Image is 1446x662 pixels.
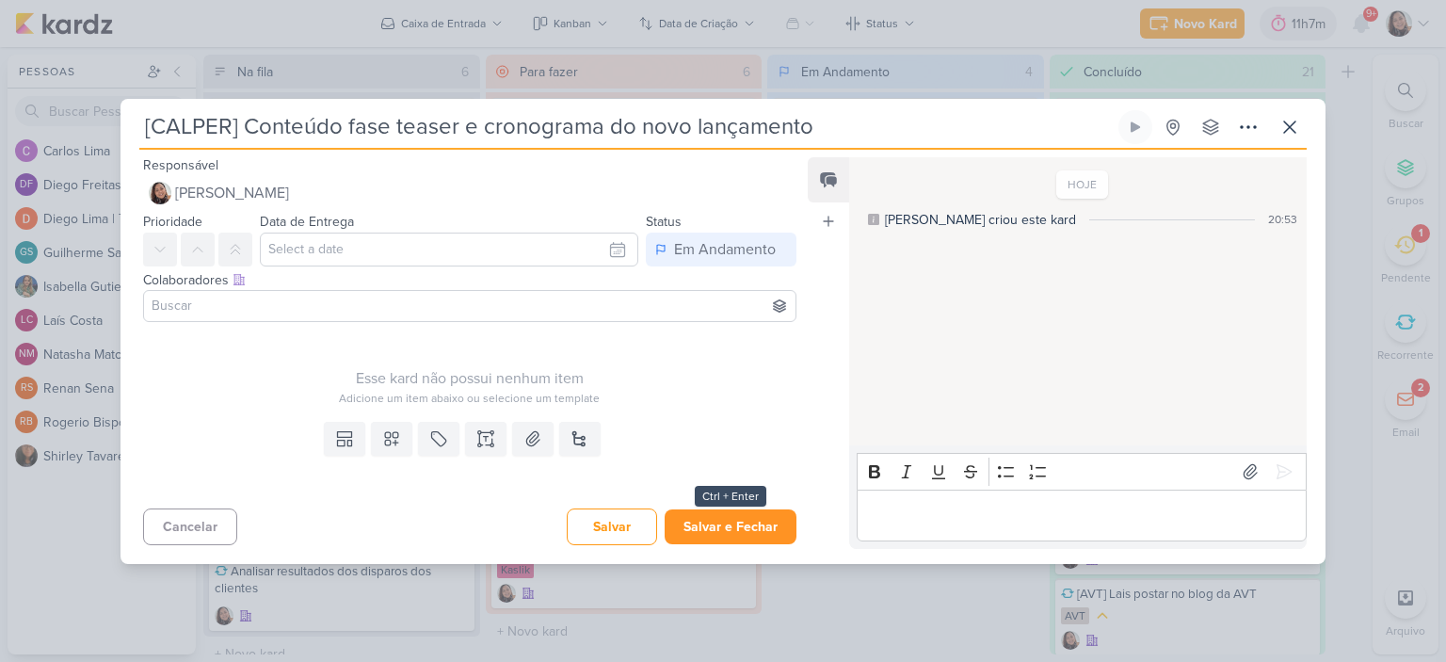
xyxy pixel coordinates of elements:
label: Data de Entrega [260,214,354,230]
button: [PERSON_NAME] [143,176,796,210]
img: Sharlene Khoury [149,182,171,204]
button: Em Andamento [646,233,796,266]
span: [PERSON_NAME] [175,182,289,204]
div: Este log é visível à todos no kard [868,214,879,225]
label: Status [646,214,682,230]
div: Adicione um item abaixo ou selecione um template [143,390,796,407]
label: Responsável [143,157,218,173]
input: Buscar [148,295,792,317]
div: Em Andamento [674,238,776,261]
div: Ligar relógio [1128,120,1143,135]
div: Ctrl + Enter [695,486,766,507]
div: Editor toolbar [857,453,1307,490]
button: Salvar e Fechar [665,509,796,544]
div: Sharlene criou este kard [885,210,1076,230]
label: Prioridade [143,214,202,230]
div: Colaboradores [143,270,796,290]
div: Esse kard não possui nenhum item [143,367,796,390]
button: Salvar [567,509,657,545]
div: 20:53 [1268,211,1297,228]
input: Select a date [260,233,638,266]
input: Kard Sem Título [139,110,1115,144]
div: Editor editing area: main [857,490,1307,541]
button: Cancelar [143,509,237,545]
